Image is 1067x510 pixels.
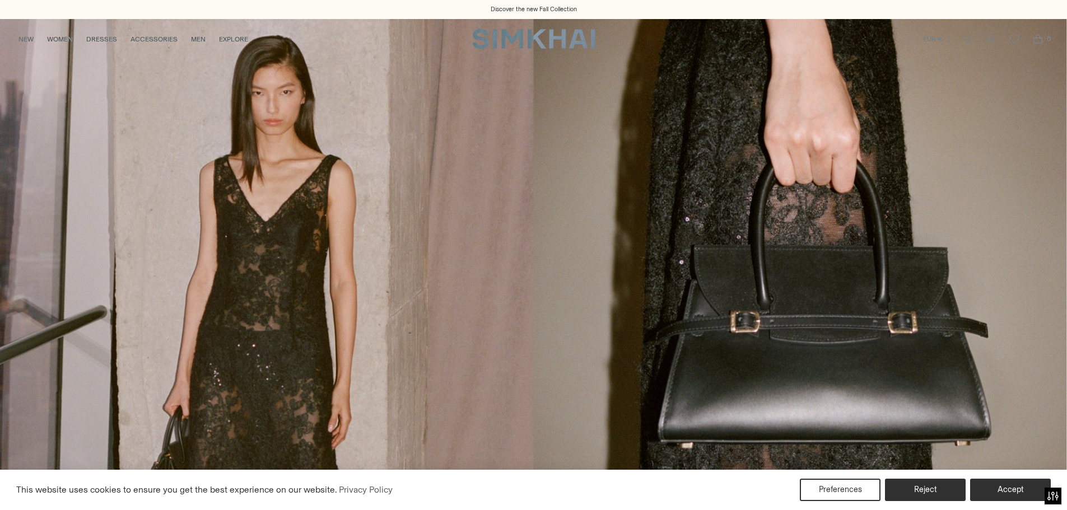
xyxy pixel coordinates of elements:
[956,28,979,50] a: Open search modal
[800,479,880,501] button: Preferences
[1027,28,1049,50] a: Open cart modal
[491,5,577,14] a: Discover the new Fall Collection
[47,27,73,52] a: WOMEN
[18,27,34,52] a: NEW
[885,479,966,501] button: Reject
[1043,34,1054,44] span: 0
[86,27,117,52] a: DRESSES
[131,27,178,52] a: ACCESSORIES
[1003,28,1026,50] a: Wishlist
[980,28,1002,50] a: Go to the account page
[16,484,337,495] span: This website uses cookies to ensure you get the best experience on our website.
[970,479,1051,501] button: Accept
[472,28,595,50] a: SIMKHAI
[219,27,248,52] a: EXPLORE
[191,27,206,52] a: MEN
[337,481,394,498] a: Privacy Policy (opens in a new tab)
[923,27,952,52] button: EUR €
